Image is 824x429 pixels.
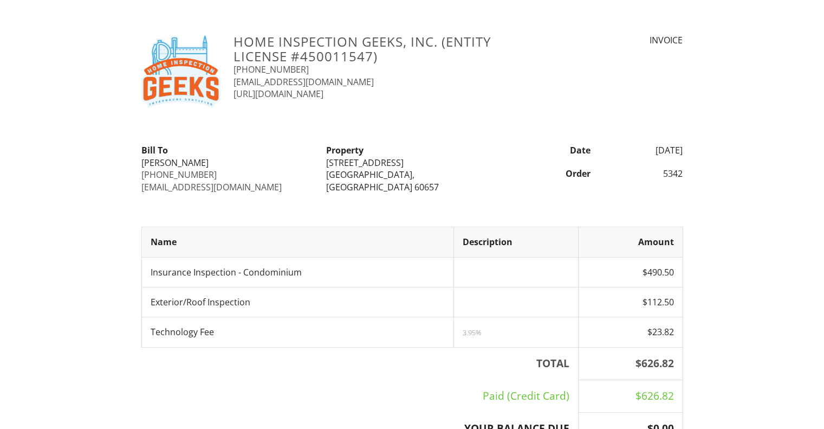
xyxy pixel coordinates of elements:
[233,63,309,75] a: [PHONE_NUMBER]
[597,168,690,180] div: 5342
[504,168,597,180] div: Order
[141,144,168,156] strong: Bill To
[233,88,323,100] a: [URL][DOMAIN_NAME]
[463,328,570,337] div: 3.95%
[141,317,453,347] td: Technology Fee
[326,169,498,193] div: [GEOGRAPHIC_DATA], [GEOGRAPHIC_DATA] 60657
[141,169,217,181] a: [PHONE_NUMBER]
[141,347,579,380] th: TOTAL
[326,157,498,169] div: [STREET_ADDRESS]
[579,380,683,412] td: $626.82
[326,144,364,156] strong: Property
[579,227,683,257] th: Amount
[557,34,683,46] div: INVOICE
[233,76,374,88] a: [EMAIL_ADDRESS][DOMAIN_NAME]
[453,227,579,257] th: Description
[141,380,579,412] td: Paid (Credit Card)
[579,317,683,347] td: $23.82
[141,227,453,257] th: Name
[141,34,221,108] img: HomeInspectionGeeks-logo_%281%29.png
[579,257,683,287] td: $490.50
[151,296,250,308] span: Exterior/Roof Inspection
[579,287,683,317] td: $112.50
[579,347,683,380] th: $626.82
[504,144,597,156] div: Date
[141,157,313,169] div: [PERSON_NAME]
[151,266,302,278] span: Insurance Inspection - Condominium
[141,181,282,193] a: [EMAIL_ADDRESS][DOMAIN_NAME]
[233,34,544,63] h3: Home Inspection Geeks, Inc. (Entity License #450011547)
[597,144,690,156] div: [DATE]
